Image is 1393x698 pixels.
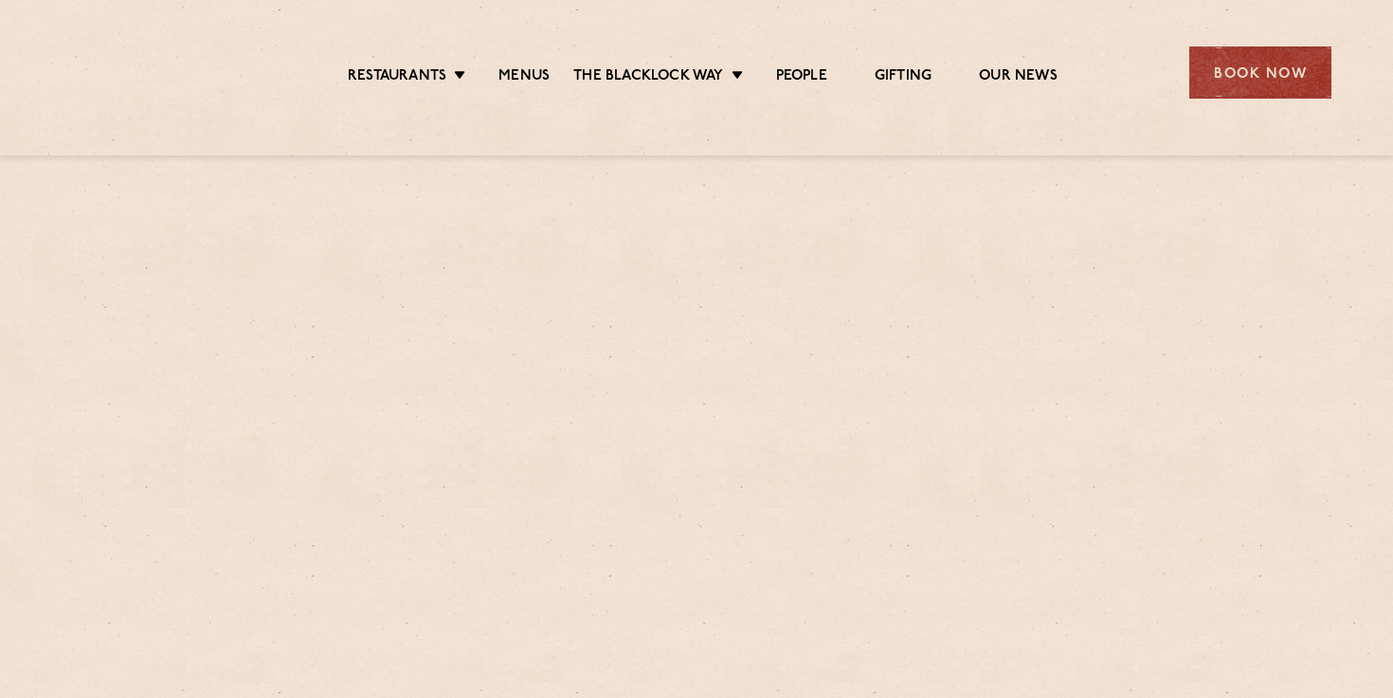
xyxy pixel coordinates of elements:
[979,67,1058,88] a: Our News
[573,67,723,88] a: The Blacklock Way
[498,67,550,88] a: Menus
[62,18,226,127] img: svg%3E
[348,67,446,88] a: Restaurants
[875,67,932,88] a: Gifting
[1189,46,1331,99] div: Book Now
[776,67,827,88] a: People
